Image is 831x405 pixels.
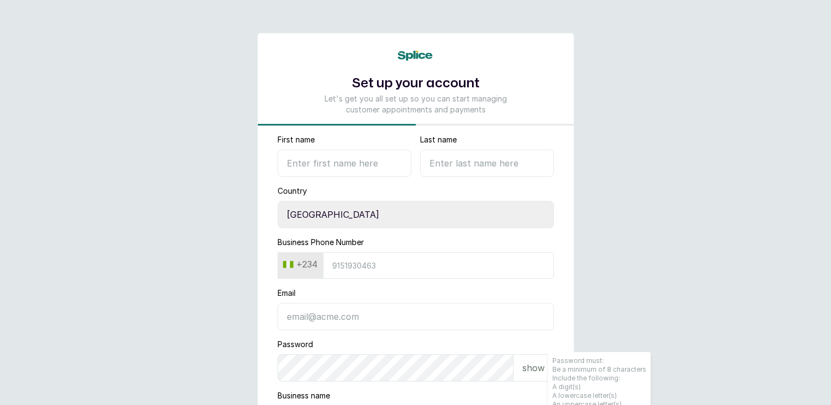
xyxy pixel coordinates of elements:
li: A lowercase letter(s) [552,391,646,400]
h1: Set up your account [319,74,512,93]
input: email@acme.com [278,303,554,330]
label: Password [278,339,313,350]
p: Let's get you all set up so you can start managing customer appointments and payments [319,93,512,115]
input: Enter first name here [278,150,411,177]
input: 9151930463 [323,252,554,279]
label: First name [278,134,315,145]
label: Last name [420,134,457,145]
li: A digit(s) [552,383,646,391]
label: Email [278,288,296,299]
label: Business name [278,390,330,401]
label: Country [278,186,307,196]
p: show [522,361,545,374]
input: Enter last name here [420,150,554,177]
button: +234 [279,255,322,273]
label: Business Phone Number [278,237,364,248]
